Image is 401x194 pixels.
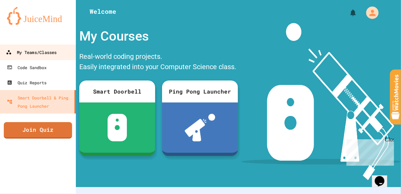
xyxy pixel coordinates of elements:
div: Real-world coding projects. Easily integrated into your Computer Science class. [76,50,241,75]
div: Ping Pong Launcher [162,80,238,103]
div: My Notifications [336,7,359,19]
iframe: chat widget [344,137,394,166]
div: Chat with us now!Close [3,3,48,44]
div: Quiz Reports [7,78,47,87]
img: ppl-with-ball.png [185,114,215,141]
div: Code Sandbox [7,63,47,72]
div: My Account [359,5,380,21]
div: My Teams/Classes [6,48,57,57]
a: Join Quiz [4,122,72,139]
div: Smart Doorbell [79,80,155,103]
div: Smart Doorbell & Ping Pong Launcher [7,94,72,110]
img: logo-orange.svg [7,7,69,25]
iframe: chat widget [372,166,394,187]
img: banner-image-my-projects.png [241,23,401,180]
div: My Courses [76,23,241,50]
img: sdb-white.svg [108,114,127,141]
